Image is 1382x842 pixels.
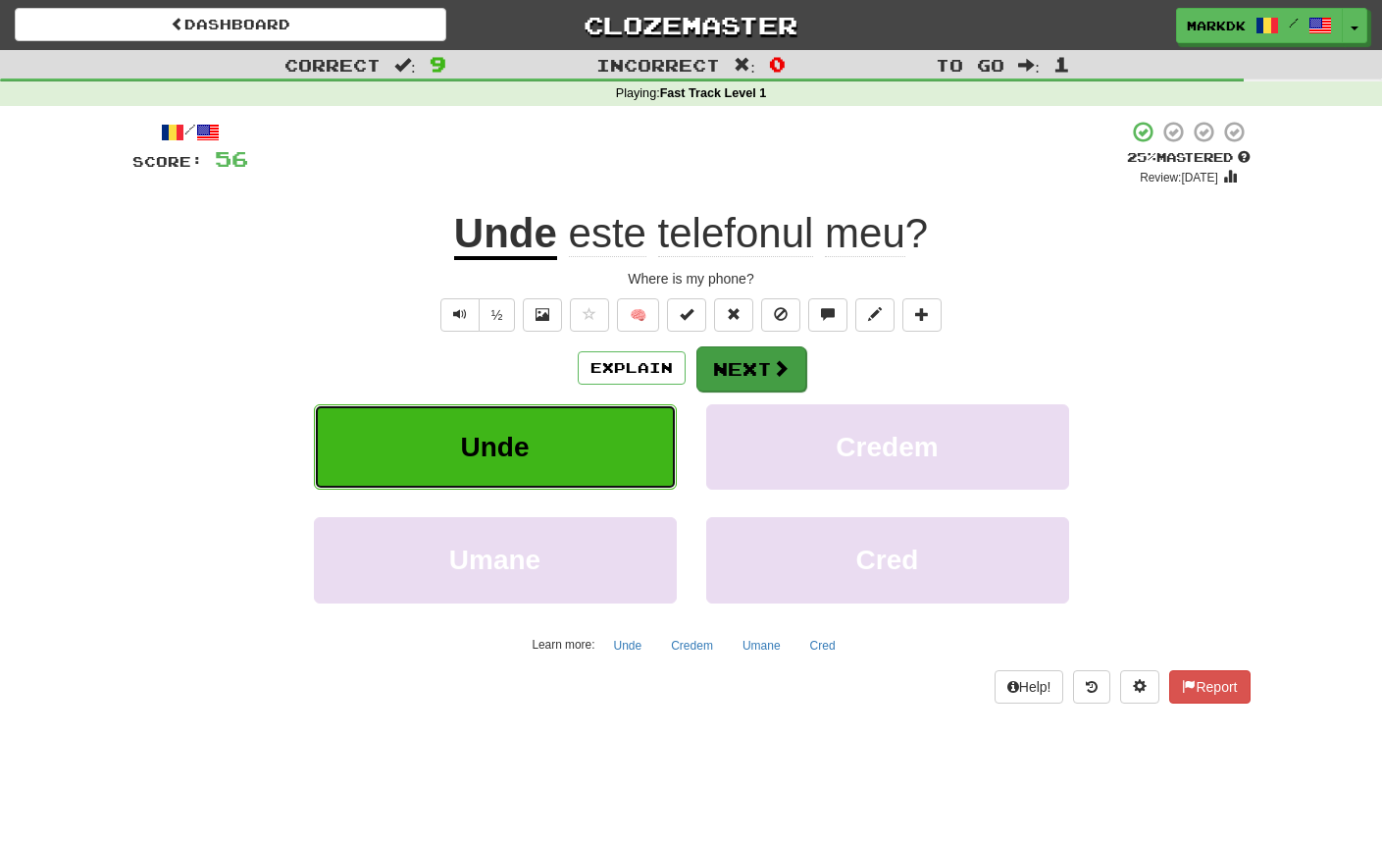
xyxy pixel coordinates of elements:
span: Correct [284,55,381,75]
button: Unde [603,631,653,660]
button: Umane [314,517,677,603]
button: Show image (alt+x) [523,298,562,332]
button: Report [1169,670,1250,704]
button: Credem [706,404,1069,490]
button: Edit sentence (alt+d) [855,298,895,332]
span: / [1289,16,1299,29]
button: ½ [479,298,516,332]
div: / [132,120,248,144]
button: Play sentence audio (ctl+space) [440,298,480,332]
span: este [569,210,646,257]
button: Discuss sentence (alt+u) [808,298,847,332]
span: Credem [836,432,938,462]
span: 9 [430,52,446,76]
button: Reset to 0% Mastered (alt+r) [714,298,753,332]
button: Next [696,346,806,392]
button: Set this sentence to 100% Mastered (alt+m) [667,298,706,332]
span: : [734,57,755,74]
a: Markdk / [1176,8,1343,43]
small: Learn more: [532,638,594,652]
button: Round history (alt+y) [1073,670,1110,704]
span: Umane [449,545,540,575]
button: Credem [660,631,724,660]
a: Dashboard [15,8,446,41]
button: Add to collection (alt+a) [902,298,942,332]
button: Help! [995,670,1064,704]
span: Score: [132,153,203,170]
span: Cred [856,545,919,575]
button: Ignore sentence (alt+i) [761,298,800,332]
button: Favorite sentence (alt+f) [570,298,609,332]
div: Mastered [1127,149,1251,167]
span: To go [936,55,1004,75]
button: Cred [799,631,846,660]
div: Where is my phone? [132,269,1251,289]
u: Unde [454,210,557,260]
span: : [1018,57,1040,74]
button: 🧠 [617,298,659,332]
a: Clozemaster [476,8,907,42]
span: 56 [215,146,248,171]
span: ? [557,210,928,257]
span: 1 [1053,52,1070,76]
span: Unde [461,432,530,462]
button: Umane [732,631,792,660]
button: Unde [314,404,677,490]
small: Review: [DATE] [1140,171,1218,184]
span: Markdk [1187,17,1246,34]
span: 25 % [1127,149,1156,165]
span: 0 [769,52,786,76]
button: Explain [578,351,686,385]
button: Cred [706,517,1069,603]
strong: Fast Track Level 1 [660,86,767,100]
span: Incorrect [596,55,720,75]
div: Text-to-speech controls [436,298,516,332]
span: telefonul [658,210,814,257]
span: meu [825,210,905,257]
span: : [394,57,416,74]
